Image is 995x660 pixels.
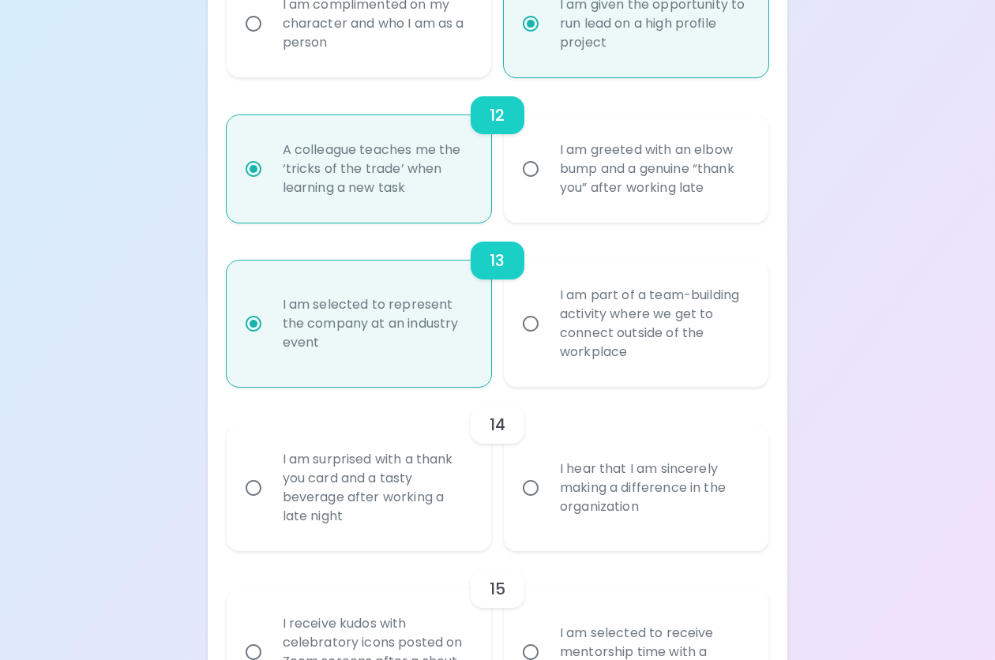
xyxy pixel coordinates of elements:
[270,122,482,216] div: A colleague teaches me the ‘tricks of the trade’ when learning a new task
[547,122,760,216] div: I am greeted with an elbow bump and a genuine “thank you” after working late
[547,267,760,381] div: I am part of a team-building activity where we get to connect outside of the workplace
[270,431,482,545] div: I am surprised with a thank you card and a tasty beverage after working a late night
[490,412,505,437] h6: 14
[490,576,505,602] h6: 15
[490,248,505,273] h6: 13
[490,103,505,128] h6: 12
[547,441,760,535] div: I hear that I am sincerely making a difference in the organization
[227,387,769,551] div: choice-group-check
[227,223,769,387] div: choice-group-check
[227,77,769,223] div: choice-group-check
[270,276,482,371] div: I am selected to represent the company at an industry event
